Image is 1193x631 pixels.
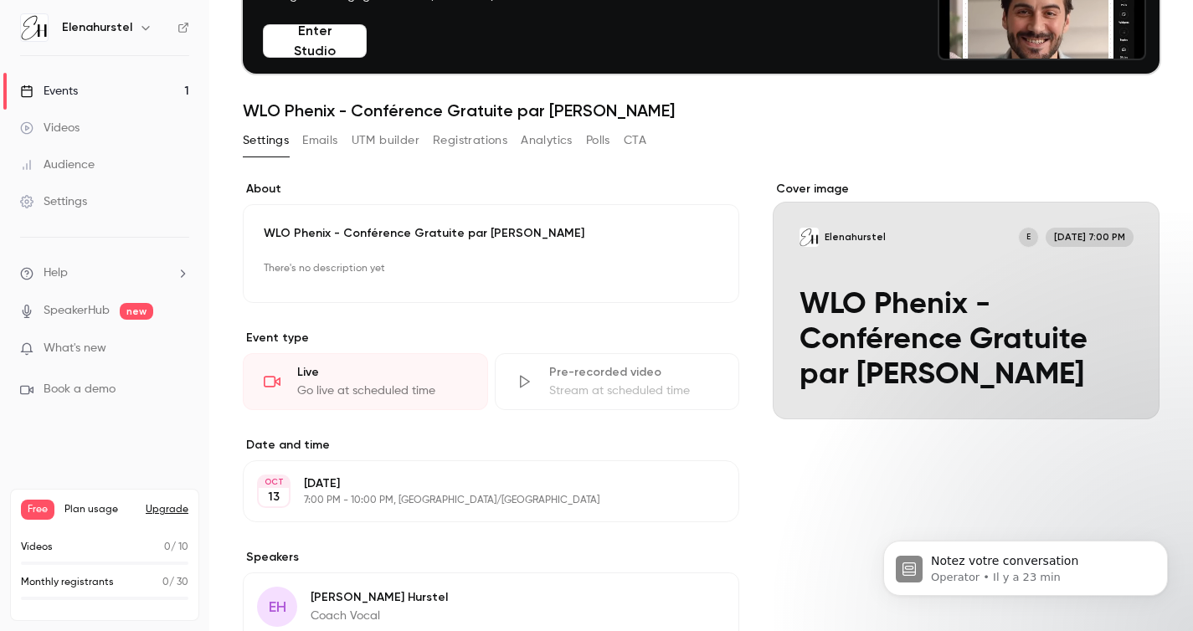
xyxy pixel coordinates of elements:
[44,381,116,398] span: Book a demo
[243,549,739,566] label: Speakers
[858,505,1193,623] iframe: Intercom notifications message
[120,303,153,320] span: new
[21,500,54,520] span: Free
[62,19,132,36] h6: Elenahurstel
[162,577,169,587] span: 0
[302,127,337,154] button: Emails
[243,353,488,410] div: LiveGo live at scheduled time
[549,382,719,399] div: Stream at scheduled time
[44,340,106,357] span: What's new
[164,540,188,555] p: / 10
[495,353,740,410] div: Pre-recorded videoStream at scheduled time
[169,341,189,357] iframe: Noticeable Trigger
[586,127,610,154] button: Polls
[297,382,467,399] div: Go live at scheduled time
[21,540,53,555] p: Videos
[352,127,419,154] button: UTM builder
[311,608,448,624] p: Coach Vocal
[243,437,739,454] label: Date and time
[20,120,80,136] div: Videos
[264,225,718,242] p: WLO Phenix - Conférence Gratuite par [PERSON_NAME]
[20,156,95,173] div: Audience
[304,494,650,507] p: 7:00 PM - 10:00 PM, [GEOGRAPHIC_DATA]/[GEOGRAPHIC_DATA]
[21,14,48,41] img: Elenahurstel
[20,193,87,210] div: Settings
[64,503,136,516] span: Plan usage
[773,181,1160,419] section: Cover image
[21,575,114,590] p: Monthly registrants
[433,127,507,154] button: Registrations
[162,575,188,590] p: / 30
[268,489,280,505] p: 13
[20,264,189,282] li: help-dropdown-opener
[44,264,68,282] span: Help
[297,364,467,381] div: Live
[311,589,448,606] p: [PERSON_NAME] Hurstel
[549,364,719,381] div: Pre-recorded video
[521,127,573,154] button: Analytics
[243,330,739,346] p: Event type
[20,83,78,100] div: Events
[773,181,1160,198] label: Cover image
[264,255,718,282] p: There's no description yet
[146,503,188,516] button: Upgrade
[304,475,650,492] p: [DATE]
[269,596,286,618] span: EH
[624,127,646,154] button: CTA
[44,302,110,320] a: SpeakerHub
[243,127,289,154] button: Settings
[243,100,1160,121] h1: WLO Phenix - Conférence Gratuite par [PERSON_NAME]
[263,24,367,58] button: Enter Studio
[243,181,739,198] label: About
[164,542,171,552] span: 0
[259,476,289,488] div: OCT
